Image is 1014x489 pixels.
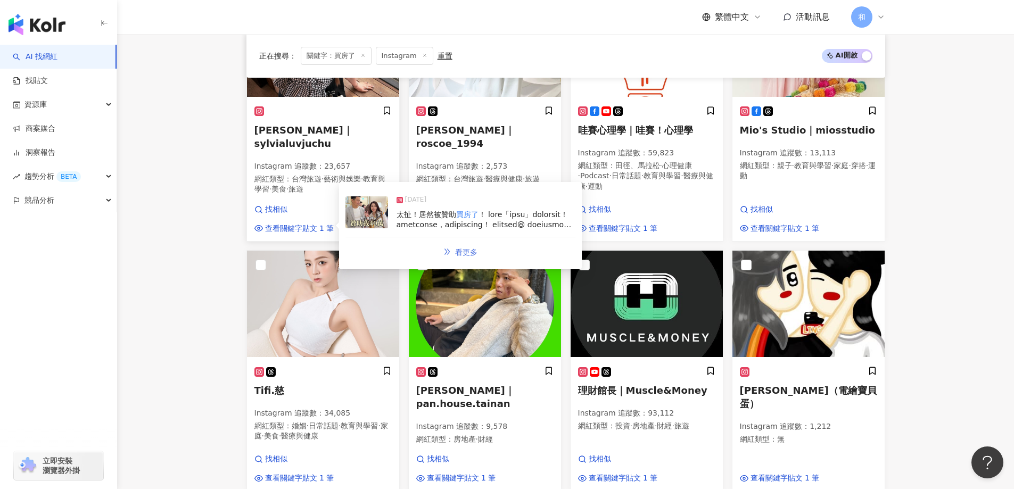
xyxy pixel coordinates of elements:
span: 穿搭 [851,161,866,170]
p: Instagram 追蹤數 ： 93,112 [578,408,715,419]
span: 找相似 [589,454,611,465]
span: 房地產 [454,435,476,443]
span: Instagram [376,47,433,65]
span: 財經 [657,421,672,430]
span: · [681,171,683,180]
p: Instagram 追蹤數 ： 23,657 [254,161,392,172]
img: chrome extension [17,457,38,474]
span: 查看關鍵字貼文 1 筆 [751,473,820,484]
p: Instagram 追蹤數 ： 59,823 [578,148,715,159]
span: 趨勢分析 [24,164,81,188]
span: 藝術與娛樂 [324,175,361,183]
p: Instagram 追蹤數 ： 34,085 [254,408,392,419]
span: 查看關鍵字貼文 1 筆 [751,223,820,234]
span: · [586,182,588,190]
p: 網紅類型 ： [416,174,554,185]
span: · [672,421,674,430]
span: · [361,175,363,183]
a: 找相似 [740,204,820,215]
span: 運動 [588,182,603,190]
span: 日常話題 [612,171,641,180]
a: 找相似 [578,204,658,215]
span: rise [13,173,20,180]
span: 繁體中文 [715,11,749,23]
span: [PERSON_NAME]（電繪寶貝蛋） [740,385,877,409]
div: BETA [56,171,81,182]
span: 哇賽心理學｜哇賽！心理學 [578,125,693,136]
a: chrome extension立即安裝 瀏覽器外掛 [14,451,103,480]
span: · [655,421,657,430]
span: 田徑、馬拉松 [615,161,660,170]
span: 教育與學習 [794,161,831,170]
a: 查看關鍵字貼文 1 筆 [578,473,658,484]
span: 找相似 [427,454,449,465]
span: 正在搜尋 ： [259,52,296,60]
a: 查看關鍵字貼文 1 筆 [578,223,658,234]
span: 理財館長｜Muscle&Money [578,385,707,396]
a: 找相似 [416,454,496,465]
span: 教育與學習 [644,171,681,180]
p: 網紅類型 ： [254,421,392,442]
span: · [483,175,485,183]
span: 看更多 [455,248,477,256]
span: [DATE] [405,195,427,205]
span: · [307,421,309,430]
span: 找相似 [589,204,611,215]
a: 查看關鍵字貼文 1 筆 [740,223,820,234]
img: KOL Avatar [409,251,561,357]
span: · [609,171,611,180]
a: 找貼文 [13,76,48,86]
img: KOL Avatar [732,251,885,357]
span: [PERSON_NAME]｜sylvialuvjuchu [254,125,353,149]
span: 醫療與健康 [485,175,523,183]
span: 查看關鍵字貼文 1 筆 [589,473,658,484]
span: 找相似 [265,454,287,465]
a: searchAI 找網紅 [13,52,57,62]
span: · [476,435,478,443]
p: Instagram 追蹤數 ： 2,573 [416,161,554,172]
span: · [866,161,868,170]
p: 網紅類型 ： [740,161,877,181]
span: Tifi.慈 [254,385,285,396]
span: 台灣旅遊 [454,175,483,183]
p: Instagram 追蹤數 ： 1,212 [740,421,877,432]
a: 找相似 [254,454,334,465]
a: 商案媒合 [13,123,55,134]
span: 心理健康 [662,161,692,170]
span: 教育與學習 [341,421,378,430]
span: · [339,421,341,430]
span: 查看關鍵字貼文 1 筆 [589,223,658,234]
p: 網紅類型 ： [416,434,554,445]
span: 醫療與健康 [281,432,318,440]
span: 查看關鍵字貼文 1 筆 [265,473,334,484]
p: 網紅類型 ： 無 [740,434,877,445]
span: · [279,432,281,440]
a: 查看關鍵字貼文 1 筆 [254,223,334,234]
span: 美食 [271,185,286,193]
span: · [831,161,834,170]
p: 網紅類型 ： [254,174,392,195]
span: 關鍵字：買房了 [301,47,372,65]
span: · [523,175,525,183]
span: 資源庫 [24,93,47,117]
div: 重置 [438,52,452,60]
span: 和 [858,11,865,23]
a: double-right看更多 [432,242,489,263]
span: 財經 [478,435,493,443]
span: double-right [443,248,451,255]
span: 婚姻 [292,421,307,430]
span: [PERSON_NAME]｜pan.house.tainan [416,385,515,409]
span: ！ lore「ipsu」dolorsit！ ametconse，adipiscing！ elitsed😆 doeiusmo，temporin！ utlabo😘 etdolorem aliqua1... [397,210,575,417]
img: KOL Avatar [571,251,723,357]
span: · [286,185,288,193]
p: Instagram 追蹤數 ： 13,113 [740,148,877,159]
img: logo [9,14,65,35]
span: 旅遊 [288,185,303,193]
span: 活動訊息 [796,12,830,22]
span: · [792,161,794,170]
span: · [269,185,271,193]
span: · [578,171,580,180]
span: 房地產 [632,421,655,430]
span: 家庭 [834,161,848,170]
span: Mio's Studio｜miosstudio [740,125,875,136]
